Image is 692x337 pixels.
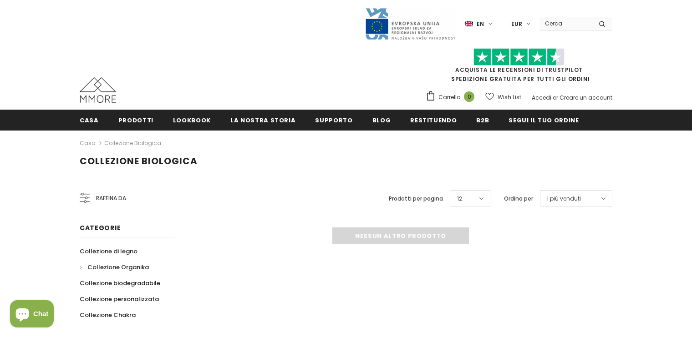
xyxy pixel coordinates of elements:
input: Search Site [539,17,592,30]
a: La nostra storia [230,110,295,130]
label: Ordina per [504,194,533,203]
span: Raffina da [96,193,126,203]
a: Javni Razpis [365,20,456,27]
a: Wish List [485,89,521,105]
span: Segui il tuo ordine [509,116,579,125]
span: Casa [80,116,99,125]
img: Casi MMORE [80,77,116,103]
span: Collezione personalizzata [80,295,159,303]
img: Javni Razpis [365,7,456,40]
span: Categorie [80,223,121,232]
a: B2B [476,110,489,130]
span: Collezione Organika [87,263,149,272]
a: Restituendo [410,110,457,130]
a: Segui il tuo ordine [509,110,579,130]
a: Collezione Organika [80,259,149,275]
span: Carrello [438,93,460,102]
a: Acquista le recensioni di TrustPilot [455,66,583,74]
a: Casa [80,110,99,130]
img: Fidati di Pilot Stars [473,48,565,66]
a: Creare un account [560,94,612,101]
span: I più venduti [547,194,581,203]
a: Collezione Chakra [80,307,136,323]
a: Collezione biologica [104,139,161,147]
span: Collezione biodegradabile [80,279,160,287]
span: Blog [372,116,391,125]
a: Collezione personalizzata [80,291,159,307]
span: Lookbook [173,116,211,125]
span: EUR [511,20,522,29]
span: en [477,20,484,29]
span: Prodotti [118,116,153,125]
span: Collezione di legno [80,247,137,256]
span: Wish List [498,93,521,102]
span: 12 [457,194,462,203]
span: supporto [315,116,352,125]
span: Restituendo [410,116,457,125]
a: Collezione di legno [80,243,137,259]
a: supporto [315,110,352,130]
a: Prodotti [118,110,153,130]
a: Collezione biodegradabile [80,275,160,291]
a: Blog [372,110,391,130]
span: La nostra storia [230,116,295,125]
span: 0 [464,91,474,102]
inbox-online-store-chat: Shopify online store chat [7,300,56,330]
label: Prodotti per pagina [389,194,443,203]
a: Carrello 0 [426,91,479,104]
a: Lookbook [173,110,211,130]
span: B2B [476,116,489,125]
a: Accedi [532,94,551,101]
span: SPEDIZIONE GRATUITA PER TUTTI GLI ORDINI [426,52,612,83]
span: or [553,94,558,101]
span: Collezione biologica [80,155,198,167]
a: Casa [80,138,96,149]
span: Collezione Chakra [80,311,136,319]
img: i-lang-1.png [465,20,473,28]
